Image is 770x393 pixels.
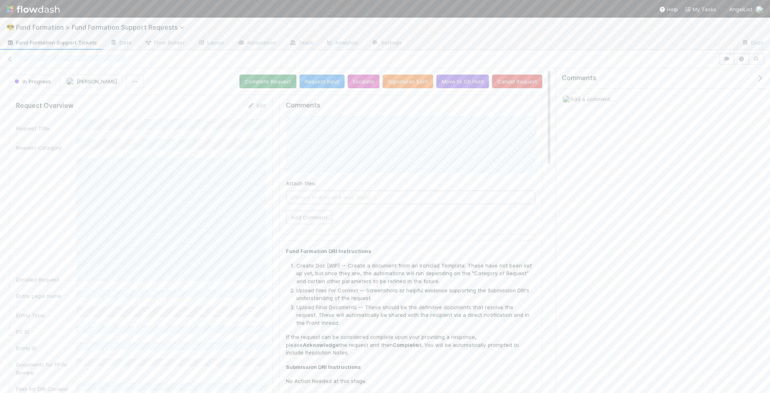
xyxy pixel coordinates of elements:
button: Request Input [300,75,344,88]
button: Complete Request [239,75,296,88]
span: [PERSON_NAME] [77,78,117,85]
button: Move to On Hold [436,75,489,88]
a: Analytics [319,37,365,50]
span: Fund Formation Support Tickets [6,38,97,47]
a: My Tasks [685,5,716,13]
button: Cancel Request [492,75,542,88]
a: Data [103,37,138,50]
li: Upload Files For Context -- Screenshots or helpful evidence supporting the Submission DRI's under... [296,287,533,302]
span: Choose or drag and drop file(s) [286,191,535,204]
div: Detailed Request [16,276,76,284]
button: Add Comment [286,211,332,224]
span: Fund Formation > Fund Formation Support Requests [16,23,189,31]
div: Entity ID [16,344,76,352]
span: Add a comment... [570,96,614,102]
a: Settings [365,37,409,50]
a: Automation [231,37,282,50]
span: 😎 [6,24,14,30]
div: Help [659,5,678,13]
img: avatar_892eb56c-5b5a-46db-bf0b-2a9023d0e8f8.png [66,77,74,85]
div: Request Category [16,144,76,152]
p: If the request can be considered complete upon your providing a response, please the request and ... [286,333,533,357]
li: Create Doc [WIP] -- Create a document from an Ironclad Template. These have not been set up yet, ... [296,262,533,286]
span: Comments [562,74,596,82]
a: Edit [247,102,266,109]
strong: Acknowledge [303,342,339,348]
a: Flow Builder [138,37,191,50]
li: Upload Final Documents -- These should be the definitive documents that resolve the request. Thes... [296,304,533,327]
span: In Progress [13,78,51,85]
button: Escalate [348,75,379,88]
strong: Fund Formation DRI Instructions [286,248,371,254]
strong: Submission DRI Instructions [286,364,361,370]
h5: Request Overview [16,102,73,110]
div: Entity Type [16,311,76,319]
button: Signatures Sent [383,75,433,88]
div: Request Title [16,124,76,132]
span: My Tasks [685,6,716,12]
div: FC ID [16,328,76,336]
button: In Progress [9,75,56,88]
span: Flow Builder [144,38,184,47]
button: [PERSON_NAME] [59,75,122,88]
div: Files for DRI Context [16,385,76,393]
div: Entity Legal Name [16,292,76,300]
strong: Complete [393,342,418,348]
span: AngelList [729,6,752,12]
a: Layout [191,37,231,50]
img: logo-inverted-e16ddd16eac7371096b0.svg [6,2,60,16]
a: Docs [735,37,770,50]
img: avatar_892eb56c-5b5a-46db-bf0b-2a9023d0e8f8.png [756,6,764,14]
div: Documents for FF to Review [16,361,76,377]
p: No Action Needed at this stage. [286,377,533,385]
label: Attach files: [286,179,316,187]
a: Team [282,37,319,50]
img: avatar_892eb56c-5b5a-46db-bf0b-2a9023d0e8f8.png [562,95,570,103]
h5: Comments [286,101,536,109]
